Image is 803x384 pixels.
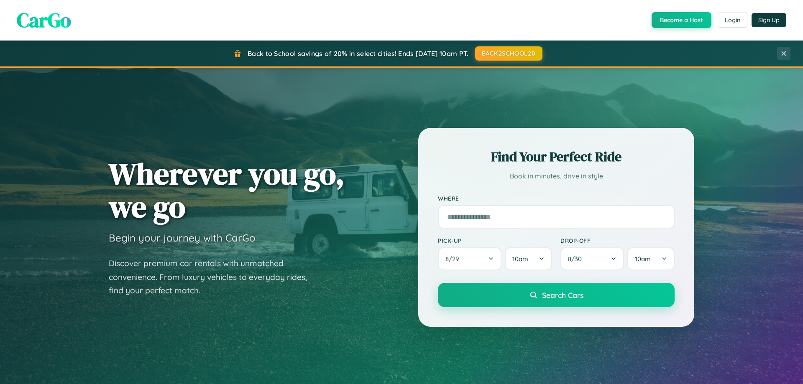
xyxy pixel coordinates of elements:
p: Discover premium car rentals with unmatched convenience. From luxury vehicles to everyday rides, ... [109,257,318,298]
label: Pick-up [438,237,552,244]
button: 10am [627,247,675,270]
button: BACK2SCHOOL20 [475,46,542,61]
span: 10am [635,255,651,263]
h1: Wherever you go, we go [109,157,345,223]
h2: Find Your Perfect Ride [438,147,675,166]
span: 10am [512,255,528,263]
span: 8 / 30 [568,255,586,263]
span: Search Cars [542,290,583,300]
button: Sign Up [752,13,786,27]
label: Where [438,195,675,202]
button: 8/30 [560,247,624,270]
button: Become a Host [652,12,711,28]
button: Login [718,13,747,28]
label: Drop-off [560,237,675,244]
span: Back to School savings of 20% in select cities! Ends [DATE] 10am PT. [248,49,468,58]
button: 10am [505,247,552,270]
p: Book in minutes, drive in style [438,170,675,182]
button: Search Cars [438,283,675,307]
span: 8 / 29 [445,255,463,263]
span: CarGo [17,6,71,34]
h3: Begin your journey with CarGo [109,231,256,244]
button: 8/29 [438,247,501,270]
